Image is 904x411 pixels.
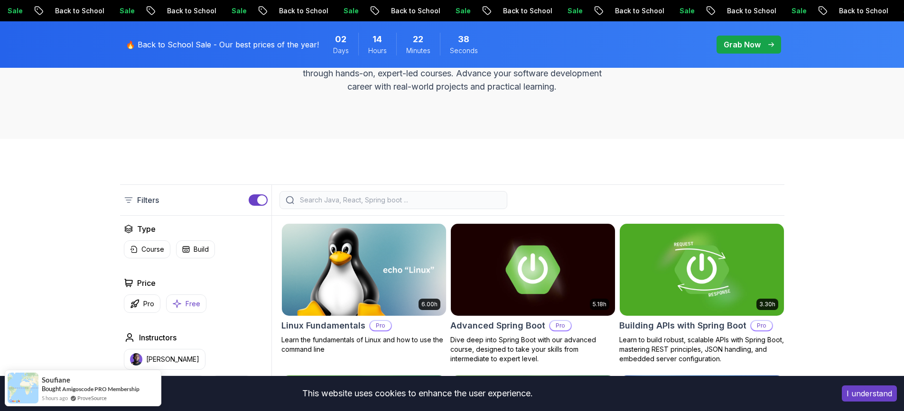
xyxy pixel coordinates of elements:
[335,33,346,46] span: 2 Days
[550,321,571,330] p: Pro
[126,39,319,50] p: 🔥 Back to School Sale - Our best prices of the year!
[413,33,423,46] span: 22 Minutes
[281,335,447,354] p: Learn the fundamentals of Linux and how to use the command line
[282,224,446,316] img: Linux Fundamentals card
[593,301,606,308] p: 5.18h
[94,6,159,16] p: Back to School
[751,321,772,330] p: Pro
[166,294,206,313] button: Free
[620,224,784,316] img: Building APIs with Spring Boot card
[211,375,252,396] button: instructor imgAbz
[619,319,746,332] h2: Building APIs with Spring Boot
[842,385,897,402] button: Accept cookies
[141,245,164,254] p: Course
[619,335,784,364] p: Learn to build robust, scalable APIs with Spring Boot, mastering REST principles, JSON handling, ...
[124,375,205,396] button: instructor img[PERSON_NAME]
[42,385,61,393] span: Bought
[7,383,828,404] div: This website uses cookies to enhance the user experience.
[137,277,156,289] h2: Price
[450,46,478,55] span: Seconds
[373,33,382,46] span: 14 Hours
[831,6,861,16] p: Sale
[298,195,501,205] input: Search Java, React, Spring boot ...
[124,349,205,370] button: instructor img[PERSON_NAME]
[281,319,365,332] h2: Linux Fundamentals
[542,6,607,16] p: Back to School
[654,6,719,16] p: Back to School
[137,194,159,206] p: Filters
[450,319,545,332] h2: Advanced Spring Boot
[206,6,271,16] p: Back to School
[719,6,749,16] p: Sale
[368,46,387,55] span: Hours
[383,6,413,16] p: Sale
[139,332,177,343] h2: Instructors
[143,299,154,309] p: Pro
[159,6,189,16] p: Sale
[8,373,38,403] img: provesource social proof notification image
[766,6,831,16] p: Back to School
[42,376,70,384] span: soufiane
[62,385,140,393] a: Amigoscode PRO Membership
[146,355,199,364] p: [PERSON_NAME]
[421,301,438,308] p: 6.00h
[370,321,391,330] p: Pro
[186,299,200,309] p: Free
[759,301,775,308] p: 3.30h
[137,223,156,235] h2: Type
[450,335,615,364] p: Dive deep into Spring Boot with our advanced course, designed to take your skills from intermedia...
[451,224,615,316] img: Advanced Spring Boot card
[495,6,525,16] p: Sale
[124,240,170,258] button: Course
[47,6,77,16] p: Sale
[176,240,215,258] button: Build
[42,394,68,402] span: 5 hours ago
[281,223,447,354] a: Linux Fundamentals card6.00hLinux FundamentalsProLearn the fundamentals of Linux and how to use t...
[607,6,637,16] p: Sale
[430,6,495,16] p: Back to School
[293,54,612,93] p: Master in-demand skills like Java, Spring Boot, DevOps, React, and more through hands-on, expert-...
[333,46,349,55] span: Days
[124,294,160,313] button: Pro
[458,33,469,46] span: 38 Seconds
[450,223,615,364] a: Advanced Spring Boot card5.18hAdvanced Spring BootProDive deep into Spring Boot with our advanced...
[406,46,430,55] span: Minutes
[271,6,301,16] p: Sale
[318,6,383,16] p: Back to School
[130,353,142,365] img: instructor img
[619,223,784,364] a: Building APIs with Spring Boot card3.30hBuilding APIs with Spring BootProLearn to build robust, s...
[724,39,761,50] p: Grab Now
[194,245,209,254] p: Build
[77,394,107,402] a: ProveSource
